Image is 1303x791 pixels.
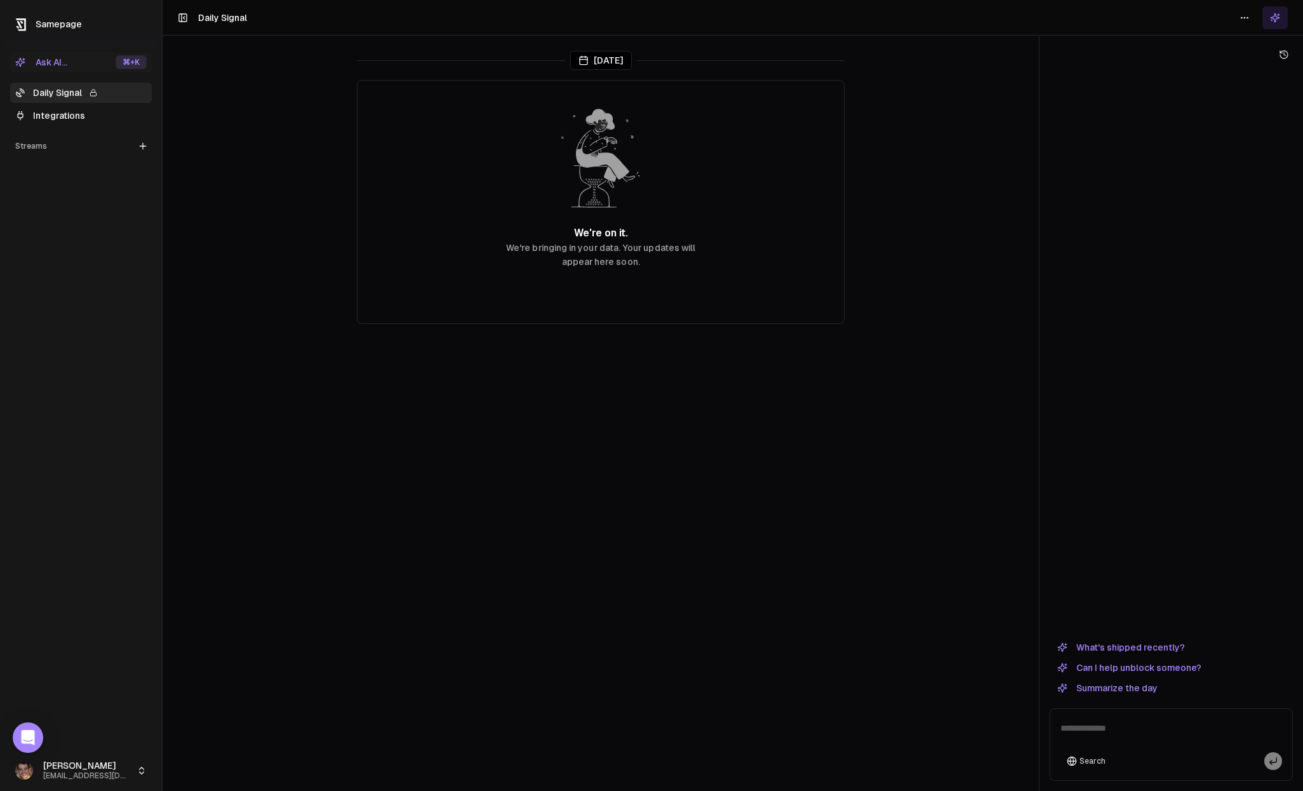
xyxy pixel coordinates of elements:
img: _image [15,762,33,780]
div: Ask AI... [15,56,67,69]
p: We're bringing in your data. Your updates will appear here soon. [505,241,696,269]
button: Can I help unblock someone? [1050,660,1209,675]
div: [DATE] [570,51,632,70]
a: Daily Signal [10,83,152,103]
button: What's shipped recently? [1050,640,1193,655]
button: Search [1060,752,1112,770]
div: Open Intercom Messenger [13,722,43,753]
button: [PERSON_NAME][EMAIL_ADDRESS][DOMAIN_NAME] [10,755,152,786]
span: Samepage [36,19,82,29]
h2: We're on it. [505,226,696,241]
div: ⌘ +K [116,55,147,69]
button: Ask AI...⌘+K [10,52,152,72]
a: Integrations [10,105,152,126]
span: [EMAIL_ADDRESS][DOMAIN_NAME] [43,771,131,781]
span: [PERSON_NAME] [43,761,131,772]
button: Summarize the day [1050,680,1165,696]
div: Streams [10,136,152,156]
h1: Daily Signal [198,11,247,24]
